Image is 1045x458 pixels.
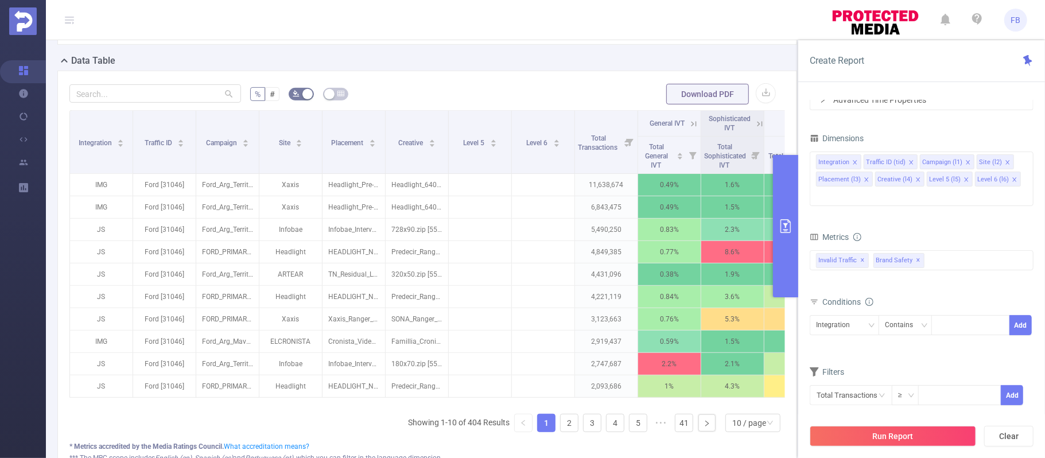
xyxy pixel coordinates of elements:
[337,90,344,97] i: icon: table
[810,55,864,66] span: Create Report
[578,134,619,152] span: Total Transactions
[323,375,385,397] p: HEADLIGHT_NUEVAGENERACIONRANGER_STDBANNER_728X90 [8679619]
[920,154,974,169] li: Campaign (l1)
[866,155,906,170] div: Traffic ID (tid)
[118,142,124,146] i: icon: caret-down
[196,263,259,285] p: Ford_Arg_Territory_Lanzamiento_2506 [281990]
[748,137,764,173] i: Filter menu
[196,174,259,196] p: Ford_Arg_Territory_Lanzamiento_2506 [281990]
[638,308,701,330] p: 0.76%
[386,241,448,263] p: Predecir_Ranger_300x250.zip [5389984]
[650,119,685,127] span: General IVT
[70,263,133,285] p: JS
[698,414,716,432] li: Next Page
[279,139,292,147] span: Site
[224,443,309,451] a: What accreditation means?
[259,308,322,330] p: Xaxis
[646,143,669,169] span: Total General IVT
[323,308,385,330] p: Xaxis_Ranger_SONA_300x250px [8579171]
[701,241,764,263] p: 8.6%
[429,142,435,146] i: icon: caret-down
[816,316,858,335] div: Integration
[685,137,701,173] i: Filter menu
[296,142,302,146] i: icon: caret-down
[70,286,133,308] p: JS
[583,414,601,432] li: 3
[652,414,670,432] span: •••
[638,331,701,352] p: 0.59%
[386,196,448,218] p: Headlight_640x360.mp4 [5500030]
[259,331,322,352] p: ELCRONISTA
[196,353,259,375] p: Ford_Arg_Territory_Lanzamiento_2506 [281990]
[255,90,261,99] span: %
[386,353,448,375] p: 180x70.zip [5527079]
[243,142,249,146] i: icon: caret-down
[259,263,322,285] p: ARTEAR
[875,172,924,187] li: Creative (l4)
[877,172,912,187] div: Creative (l4)
[764,308,827,330] p: 6.1%
[323,196,385,218] p: Headlight_Pre-Roll_Lanzamiento_640x360 [9799408]
[133,241,196,263] p: Ford [31046]
[638,241,701,263] p: 0.77%
[575,196,638,218] p: 6,843,475
[861,254,865,267] span: ✕
[929,172,961,187] div: Level 5 (l5)
[398,139,425,147] span: Creative
[270,90,275,99] span: #
[764,263,827,285] p: 2.3%
[822,297,873,306] span: Conditions
[575,331,638,352] p: 2,919,437
[922,155,962,170] div: Campaign (l1)
[490,142,496,146] i: icon: caret-down
[70,331,133,352] p: IMG
[575,286,638,308] p: 4,221,119
[560,414,578,432] li: 2
[677,151,683,158] div: Sort
[810,134,864,143] span: Dimensions
[975,172,1021,187] li: Level 6 (l6)
[429,138,435,141] i: icon: caret-up
[575,375,638,397] p: 2,093,686
[526,139,549,147] span: Level 6
[709,115,751,132] span: Sophisticated IVT
[764,375,827,397] p: 5.3%
[769,152,798,160] span: Total IVT
[490,138,496,141] i: icon: caret-up
[71,54,115,68] h2: Data Table
[638,174,701,196] p: 0.49%
[701,174,764,196] p: 1.6%
[638,263,701,285] p: 0.38%
[133,353,196,375] p: Ford [31046]
[70,174,133,196] p: IMG
[386,286,448,308] p: Predecir_Ranger_320x50.zip [5389986]
[868,322,875,330] i: icon: down
[701,263,764,285] p: 1.9%
[323,241,385,263] p: HEADLIGHT_NUEVAGENERACIONRANGER_STDBANNER_300X250 [8679616]
[1009,315,1032,335] button: Add
[704,420,710,427] i: icon: right
[70,375,133,397] p: JS
[704,143,746,169] span: Total Sophisticated IVT
[133,308,196,330] p: Ford [31046]
[133,219,196,240] p: Ford [31046]
[1005,160,1011,166] i: icon: close
[9,7,37,35] img: Protected Media
[259,196,322,218] p: Xaxis
[675,414,693,432] a: 41
[584,414,601,432] a: 3
[701,308,764,330] p: 5.3%
[118,138,124,141] i: icon: caret-up
[561,414,578,432] a: 2
[701,286,764,308] p: 3.6%
[259,219,322,240] p: Infobae
[70,353,133,375] p: JS
[606,414,624,432] li: 4
[259,241,322,263] p: Headlight
[652,414,670,432] li: Next 5 Pages
[908,392,915,400] i: icon: down
[196,196,259,218] p: Ford_Arg_Territory_Lanzamiento_2506 [281990]
[701,331,764,352] p: 1.5%
[145,139,174,147] span: Traffic ID
[764,219,827,240] p: 3.1%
